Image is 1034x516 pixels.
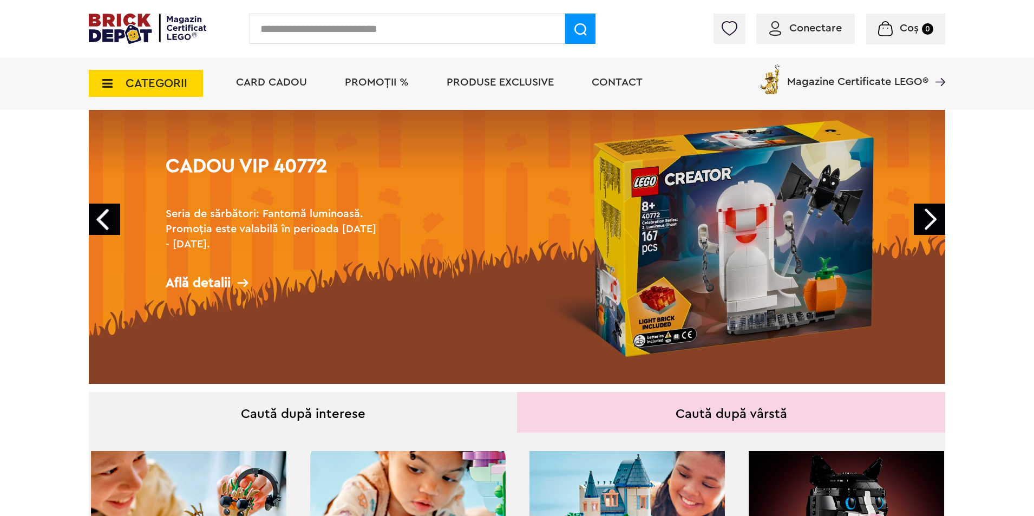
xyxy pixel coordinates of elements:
[922,23,933,35] small: 0
[89,392,517,433] div: Caută după interese
[914,204,945,235] a: Next
[928,62,945,73] a: Magazine Certificate LEGO®
[517,392,945,433] div: Caută după vârstă
[236,77,307,88] a: Card Cadou
[166,276,382,290] div: Află detalii
[769,23,842,34] a: Conectare
[789,23,842,34] span: Conectare
[166,156,382,195] h1: Cadou VIP 40772
[787,62,928,87] span: Magazine Certificate LEGO®
[89,56,945,384] a: Cadou VIP 40772Seria de sărbători: Fantomă luminoasă. Promoția este valabilă în perioada [DATE] -...
[900,23,919,34] span: Coș
[166,206,382,252] h2: Seria de sărbători: Fantomă luminoasă. Promoția este valabilă în perioada [DATE] - [DATE].
[345,77,409,88] a: PROMOȚII %
[126,77,187,89] span: CATEGORII
[592,77,643,88] a: Contact
[89,204,120,235] a: Prev
[447,77,554,88] a: Produse exclusive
